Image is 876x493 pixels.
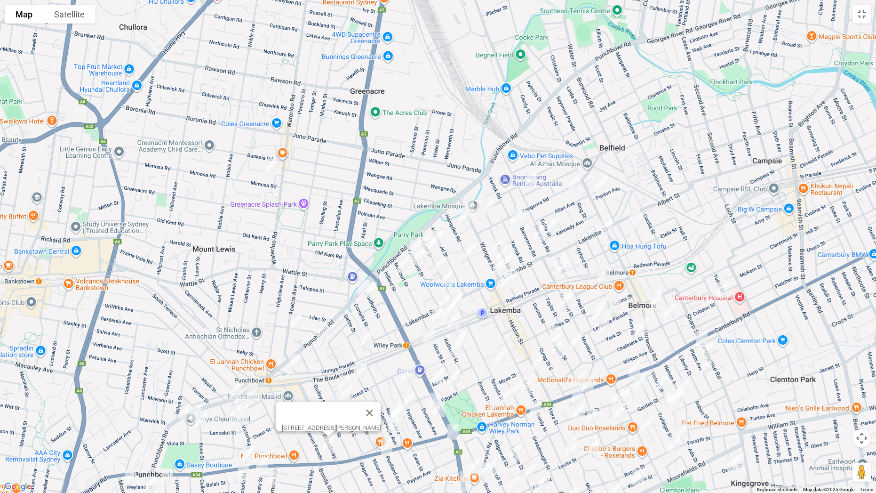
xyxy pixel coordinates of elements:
div: 1212 Canterbury Road, ROSELANDS NSW 2196 [377,434,396,458]
div: 37 Ferguson Avenue, WILEY PARK NSW 2195 [400,388,419,412]
div: 90 Sproule Street, LAKEMBA NSW 2195 [492,345,510,369]
div: 45 Yerrick Road, LAKEMBA NSW 2195 [507,207,526,230]
div: 50 Rosemont Street South, PUNCHBOWL NSW 2196 [335,371,354,395]
div: [STREET_ADDRESS][PERSON_NAME] [282,424,381,431]
div: 18 Glyn Street, WILEY PARK NSW 2195 [357,327,376,350]
div: 16-18 Ferguson Avenue, WILEY PARK NSW 2195 [397,365,416,389]
div: 63 Renown Avenue, WILEY PARK NSW 2195 [387,403,406,426]
div: 57 Colin Street, LAKEMBA NSW 2195 [427,226,446,250]
div: 59 Renown Avenue, WILEY PARK NSW 2195 [386,400,405,423]
div: 89-91 Hampden Road, LAKEMBA NSW 2195 [455,205,474,229]
div: 20 Linden Avenue, PUNCHBOWL NSW 2196 [226,401,245,425]
div: 65 Railway Parade, LAKEMBA NSW 2195 [439,299,458,323]
div: 60 Rosemont Street South, PUNCHBOWL NSW 2196 [338,381,357,404]
div: 74 Beauchamp Street, WILEY PARK NSW 2195 [384,413,403,436]
div: 48 McCourt Street, WILEY PARK NSW 2195 [394,253,413,276]
div: 28 Hampden Road, LAKEMBA NSW 2195 [461,239,480,262]
div: 932 Punchbowl Road, PUNCHBOWL NSW 2196 [176,400,195,424]
div: 75-77 Alice Street South, WILEY PARK NSW 2195 [445,366,463,389]
div: 56-58 Denman Avenue, WILEY PARK NSW 2195 [430,397,448,421]
div: 13 Quigg Street North, LAKEMBA NSW 2195 [502,267,521,290]
div: 18 Willeroo Street, LAKEMBA NSW 2195 [516,375,535,399]
div: 7 Wangee Road, LAKEMBA NSW 2195 [493,242,511,266]
div: 866 Punchbowl Road, PUNCHBOWL NSW 2196 [226,380,245,403]
div: 1/87 The Boulevarde, LAKEMBA NSW 2195 [444,310,462,333]
div: 41 Urunga Parade, PUNCHBOWL NSW 2196 [286,350,304,373]
div: 1/16 Kathleen Street, WILEY PARK NSW 2195 [451,327,470,351]
div: 5 Warren Parade, PUNCHBOWL NSW 2196 [319,433,338,456]
div: 55 Fairmount Street, LAKEMBA NSW 2195 [417,239,436,262]
div: 21 Rose Street, PUNCHBOWL NSW 2196 [192,408,211,432]
div: 57 Rosemont Street South, PUNCHBOWL NSW 2196 [335,392,354,416]
div: 71-73 Railway Parade, WILEY PARK NSW 2195 [428,305,447,328]
div: 13 Mimosa Road, GREENACRE NSW 2190 [262,154,280,178]
div: 78 Wangee Road, LAKEMBA NSW 2195 [459,196,478,219]
div: 21A Kathleen Street, WILEY PARK NSW 2195 [447,336,466,359]
div: 9 Faux Street, WILEY PARK NSW 2195 [352,359,371,383]
button: Close [358,402,381,424]
div: 1 Bambra Avenue, ROSELANDS NSW 2196 [444,420,462,444]
div: 4 Ernest Street, LAKEMBA NSW 2195 [447,290,466,313]
div: 29 Haldon Street, LAKEMBA NSW 2195 [497,269,516,292]
div: 46 Barremma Road, LAKEMBA NSW 2195 [513,206,532,230]
div: 246-248 Lakemba Street, LAKEMBA NSW 2195 [435,291,454,314]
div: 20 Colin Street, LAKEMBA NSW 2195 [438,266,457,289]
div: 27 Victoria Road, PUNCHBOWL NSW 2196 [233,401,252,424]
div: 119 Sproule Street, LAKEMBA NSW 2195 [497,384,516,407]
div: 1/23 Willeroo Street, LAKEMBA NSW 2195 [508,377,526,400]
div: 55 Colin Street, LAKEMBA NSW 2195 [428,227,447,251]
div: 144 King Georges Road, WILEY PARK NSW 2195 [429,364,448,388]
div: 25 Acacia Avenue, PUNCHBOWL NSW 2196 [287,310,305,333]
div: 4/6 McPherson Avenue, PUNCHBOWL NSW 2196 [186,402,205,426]
div: 19 Wangee Road, LAKEMBA NSW 2195 [488,234,507,258]
div: 38 Colin Street, LAKEMBA NSW 2195 [431,252,450,275]
div: 193 Lakemba Street, LAKEMBA NSW 2195 [489,255,508,279]
div: 97-99 The Boulevarde, WILEY PARK NSW 2195 [420,325,438,348]
div: 11 Turner Street, PUNCHBOWL NSW 2196 [243,380,262,404]
div: 718 Punchbowl Road, WILEY PARK NSW 2195 [313,318,332,341]
div: 177 Lakemba Street, LAKEMBA NSW 2195 [497,251,516,274]
div: 72 Colin Street, LAKEMBA NSW 2195 [419,226,438,250]
div: 60 Shadforth Street, WILEY PARK NSW 2195 [362,278,381,301]
div: 66 Fairmount Street, LAKEMBA NSW 2195 [406,236,425,259]
div: 4 Boorea Avenue, LAKEMBA NSW 2195 [479,196,498,219]
div: 40-44 Denman Avenue, WILEY PARK NSW 2195 [425,389,444,412]
div: 19 Duncan Street, PUNCHBOWL NSW 2196 [291,420,310,444]
div: 646 Punchbowl Road, WILEY PARK NSW 2195 [354,276,373,299]
div: 64 Dudley Street, PUNCHBOWL NSW 2196 [329,392,348,415]
div: 52 Fairmount Street, LAKEMBA NSW 2195 [407,245,426,269]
